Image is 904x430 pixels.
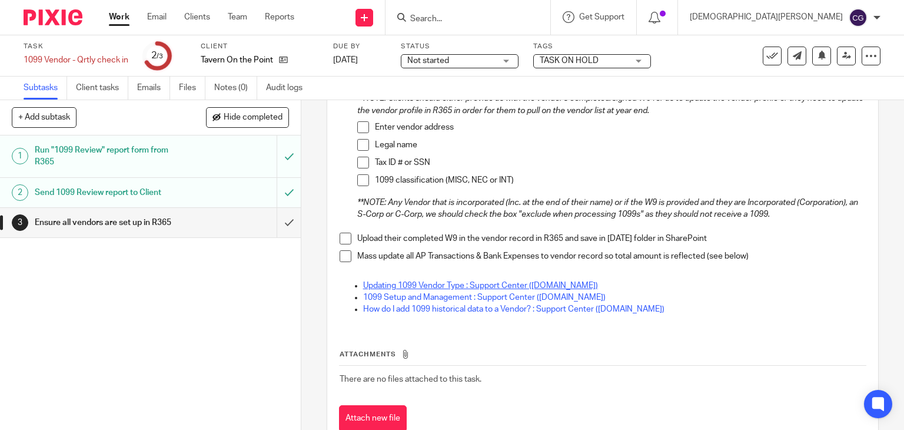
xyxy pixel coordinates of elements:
img: svg%3E [849,8,868,27]
p: Mass update all AP Transactions & Bank Expenses to vendor record so total amount is reflected (se... [357,250,866,262]
a: Team [228,11,247,23]
a: 1099 Setup and Management : Support Center ([DOMAIN_NAME]) [363,293,606,302]
a: Emails [137,77,170,100]
small: /3 [157,53,163,59]
label: Due by [333,42,386,51]
a: Updating 1099 Vendor Type : Support Center ([DOMAIN_NAME]) [363,282,598,290]
label: Task [24,42,128,51]
div: 3 [12,214,28,231]
a: Work [109,11,129,23]
span: Hide completed [224,113,282,123]
label: Status [401,42,519,51]
p: Legal name [375,139,866,151]
em: **NOTE: Clients should either provide us with the vendor's completed/signed W9 for us to update t... [357,94,865,114]
span: Attachments [340,351,396,358]
em: **NOTE: Any Vendor that is incorporated (Inc. at the end of their name) or if the W9 is provided ... [357,199,860,219]
div: 2 [151,49,163,62]
span: Get Support [579,13,624,21]
p: Tax ID # or SSN [375,157,866,168]
span: [DATE] [333,56,358,64]
a: How do I add 1099 historical data to a Vendor? : Support Center ([DOMAIN_NAME]) [363,305,664,313]
span: There are no files attached to this task. [340,375,481,383]
p: [DEMOGRAPHIC_DATA][PERSON_NAME] [690,11,843,23]
span: Not started [407,57,449,65]
a: Audit logs [266,77,311,100]
div: 2 [12,184,28,201]
a: Files [179,77,205,100]
p: 1099 classification (MISC, NEC or INT) [375,174,866,186]
span: TASK ON HOLD [540,57,599,65]
a: Email [147,11,167,23]
p: Tavern On the Point [201,54,273,66]
button: + Add subtask [12,107,77,127]
h1: Send 1099 Review report to Client [35,184,188,201]
input: Search [409,14,515,25]
div: 1099 Vendor - Qrtly check in [24,54,128,66]
a: Client tasks [76,77,128,100]
a: Subtasks [24,77,67,100]
h1: Run "1099 Review" report form from R365 [35,141,188,171]
a: Reports [265,11,294,23]
div: 1 [12,148,28,164]
button: Hide completed [206,107,289,127]
p: Upload their completed W9 in the vendor record in R365 and save in [DATE] folder in SharePoint [357,233,866,244]
img: Pixie [24,9,82,25]
a: Notes (0) [214,77,257,100]
label: Client [201,42,318,51]
label: Tags [533,42,651,51]
h1: Ensure all vendors are set up in R365 [35,214,188,231]
a: Clients [184,11,210,23]
p: Enter vendor address [375,121,866,133]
